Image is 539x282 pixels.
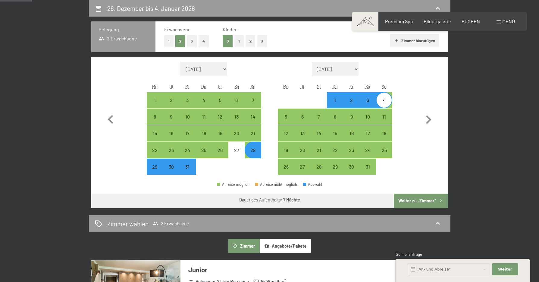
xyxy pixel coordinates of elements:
div: Sun Dec 21 2025 [245,125,261,141]
div: Sat Jan 03 2026 [360,92,376,108]
div: Anreise möglich [327,125,343,141]
div: 3 [180,98,195,113]
button: 0 [223,35,233,47]
div: 7 [311,114,326,129]
div: Sun Jan 04 2026 [376,92,392,108]
div: 27 [229,148,244,163]
div: Fri Jan 09 2026 [343,109,359,125]
div: 5 [278,114,293,129]
div: 18 [377,131,392,146]
div: Anreise möglich [376,125,392,141]
div: 20 [295,148,310,163]
div: 15 [147,131,162,146]
span: Menü [502,18,515,24]
div: Anreise möglich [327,142,343,158]
h2: 28. Dezember bis 4. Januar 2026 [107,5,195,12]
div: Anreise möglich [228,125,245,141]
button: 3 [187,35,197,47]
div: 18 [196,131,212,146]
div: Wed Dec 17 2025 [179,125,196,141]
div: 23 [344,148,359,163]
div: Anreise nicht möglich [228,142,245,158]
div: Fri Dec 05 2025 [212,92,228,108]
div: Mon Jan 05 2026 [278,109,294,125]
div: Anreise möglich [196,142,212,158]
div: 24 [360,148,375,163]
div: Thu Dec 11 2025 [196,109,212,125]
div: 26 [278,164,293,179]
div: Anreise möglich [360,142,376,158]
div: Anreise möglich [228,109,245,125]
div: Mon Dec 22 2025 [147,142,163,158]
div: Anreise nicht möglich [179,159,196,175]
div: 6 [229,98,244,113]
div: 21 [245,131,260,146]
div: Anreise möglich [278,125,294,141]
abbr: Montag [283,84,289,89]
div: 29 [147,164,162,179]
div: Sat Dec 06 2025 [228,92,245,108]
div: Anreise möglich [147,92,163,108]
div: Fri Jan 30 2026 [343,159,359,175]
div: Anreise möglich [278,159,294,175]
div: Mon Dec 01 2025 [147,92,163,108]
div: Sun Jan 11 2026 [376,109,392,125]
div: Anreise möglich [343,125,359,141]
a: Bildergalerie [424,18,451,24]
div: Sat Dec 20 2025 [228,125,245,141]
h2: Zimmer wählen [107,219,149,228]
div: 8 [327,114,343,129]
div: Anreise möglich [278,142,294,158]
div: Sat Jan 10 2026 [360,109,376,125]
div: Thu Jan 22 2026 [327,142,343,158]
div: 16 [344,131,359,146]
div: 12 [213,114,228,129]
abbr: Donnerstag [201,84,206,89]
div: 16 [164,131,179,146]
div: Anreise möglich [327,159,343,175]
div: 29 [327,164,343,179]
div: 28 [245,148,260,163]
div: 25 [196,148,212,163]
div: Wed Dec 31 2025 [179,159,196,175]
div: Tue Dec 16 2025 [163,125,179,141]
div: Fri Jan 16 2026 [343,125,359,141]
div: Wed Jan 14 2026 [311,125,327,141]
div: Anreise möglich [147,125,163,141]
div: Wed Jan 28 2026 [311,159,327,175]
div: 25 [377,148,392,163]
div: Anreise möglich [217,182,249,186]
div: Fri Jan 02 2026 [343,92,359,108]
div: Tue Dec 30 2025 [163,159,179,175]
div: Thu Dec 18 2025 [196,125,212,141]
b: 7 Nächte [283,197,300,202]
div: Mon Dec 29 2025 [147,159,163,175]
div: Anreise möglich [360,159,376,175]
span: BUCHEN [462,18,480,24]
div: Thu Dec 25 2025 [196,142,212,158]
button: 1 [164,35,174,47]
div: Anreise möglich [196,92,212,108]
span: Schnellanfrage [396,252,422,257]
div: Tue Jan 13 2026 [294,125,311,141]
div: 9 [344,114,359,129]
button: Zimmer [228,239,259,253]
div: Fri Dec 12 2025 [212,109,228,125]
div: 17 [360,131,375,146]
span: 2 Erwachsene [152,220,189,227]
div: 11 [196,114,212,129]
div: 11 [377,114,392,129]
div: 8 [147,114,162,129]
div: 31 [360,164,375,179]
div: Sun Dec 07 2025 [245,92,261,108]
div: Fri Dec 26 2025 [212,142,228,158]
div: Thu Jan 08 2026 [327,109,343,125]
div: 27 [295,164,310,179]
div: 10 [180,114,195,129]
div: 19 [278,148,293,163]
div: 30 [344,164,359,179]
div: 23 [164,148,179,163]
div: Sat Jan 17 2026 [360,125,376,141]
div: Anreise möglich [360,109,376,125]
span: Premium Spa [385,18,413,24]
